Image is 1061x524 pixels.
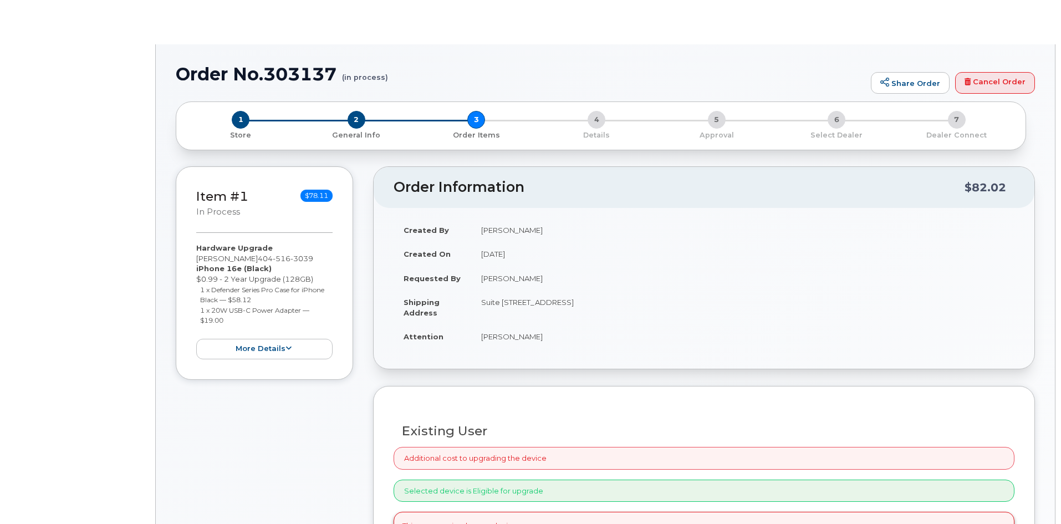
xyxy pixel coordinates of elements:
[404,332,443,341] strong: Attention
[200,286,324,304] small: 1 x Defender Series Pro Case for iPhone Black — $58.12
[404,226,449,235] strong: Created By
[394,447,1014,470] div: Additional cost to upgrading the device
[196,243,273,252] strong: Hardware Upgrade
[301,130,412,140] p: General Info
[196,207,240,217] small: in process
[404,250,451,258] strong: Created On
[196,264,272,273] strong: iPhone 16e (Black)
[297,129,417,140] a: 2 General Info
[471,266,1014,291] td: [PERSON_NAME]
[342,64,388,82] small: (in process)
[871,72,950,94] a: Share Order
[471,324,1014,349] td: [PERSON_NAME]
[185,129,297,140] a: 1 Store
[955,72,1035,94] a: Cancel Order
[232,111,249,129] span: 1
[196,243,333,359] div: [PERSON_NAME] $0.99 - 2 Year Upgrade (128GB)
[196,189,248,204] a: Item #1
[471,290,1014,324] td: Suite [STREET_ADDRESS]
[273,254,290,263] span: 516
[404,274,461,283] strong: Requested By
[176,64,865,84] h1: Order No.303137
[402,424,1006,438] h3: Existing User
[200,306,309,325] small: 1 x 20W USB-C Power Adapter — $19.00
[471,218,1014,242] td: [PERSON_NAME]
[965,177,1006,198] div: $82.02
[394,480,1014,502] div: Selected device is Eligible for upgrade
[348,111,365,129] span: 2
[300,190,333,202] span: $78.11
[404,298,440,317] strong: Shipping Address
[394,180,965,195] h2: Order Information
[290,254,313,263] span: 3039
[190,130,292,140] p: Store
[258,254,313,263] span: 404
[471,242,1014,266] td: [DATE]
[196,339,333,359] button: more details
